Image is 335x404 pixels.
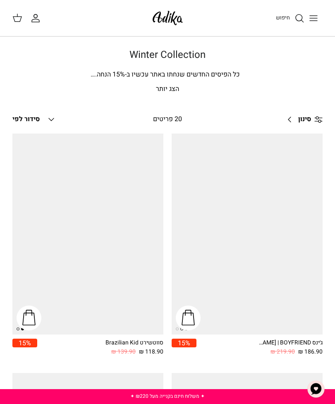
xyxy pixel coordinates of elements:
a: ג׳ינס All Or Nothing [PERSON_NAME] | BOYFRIEND 186.90 ₪ 219.90 ₪ [196,339,323,356]
span: סינון [298,114,311,125]
div: 20 פריטים [125,114,210,125]
h1: Winter Collection [12,49,323,61]
span: 139.90 ₪ [111,347,136,356]
img: Adika IL [150,8,185,28]
span: 15% [12,339,37,347]
span: 219.90 ₪ [270,347,295,356]
p: הצג יותר [12,84,323,95]
span: 15 [112,69,120,79]
div: ג׳ינס All Or Nothing [PERSON_NAME] | BOYFRIEND [256,339,323,347]
a: סווטשירט Brazilian Kid 118.90 ₪ 139.90 ₪ [37,339,163,356]
button: צ'אט [304,377,328,402]
span: חיפוש [276,14,290,22]
a: ג׳ינס All Or Nothing קריס-קרוס | BOYFRIEND [172,134,323,335]
div: סווטשירט Brazilian Kid [97,339,163,347]
a: ✦ משלוח חינם בקנייה מעל ₪220 ✦ [130,392,205,400]
a: חיפוש [276,13,304,23]
span: סידור לפי [12,114,40,124]
a: 15% [12,339,37,356]
button: Toggle menu [304,9,323,27]
span: % הנחה. [91,69,125,79]
span: כל הפיסים החדשים שנחתו באתר עכשיו ב- [125,69,240,79]
a: 15% [172,339,196,356]
a: סווטשירט Brazilian Kid [12,134,163,335]
span: 15% [172,339,196,347]
span: 186.90 ₪ [298,347,323,356]
a: סינון [282,110,323,129]
button: סידור לפי [12,110,56,129]
a: החשבון שלי [31,13,44,23]
span: 118.90 ₪ [139,347,163,356]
